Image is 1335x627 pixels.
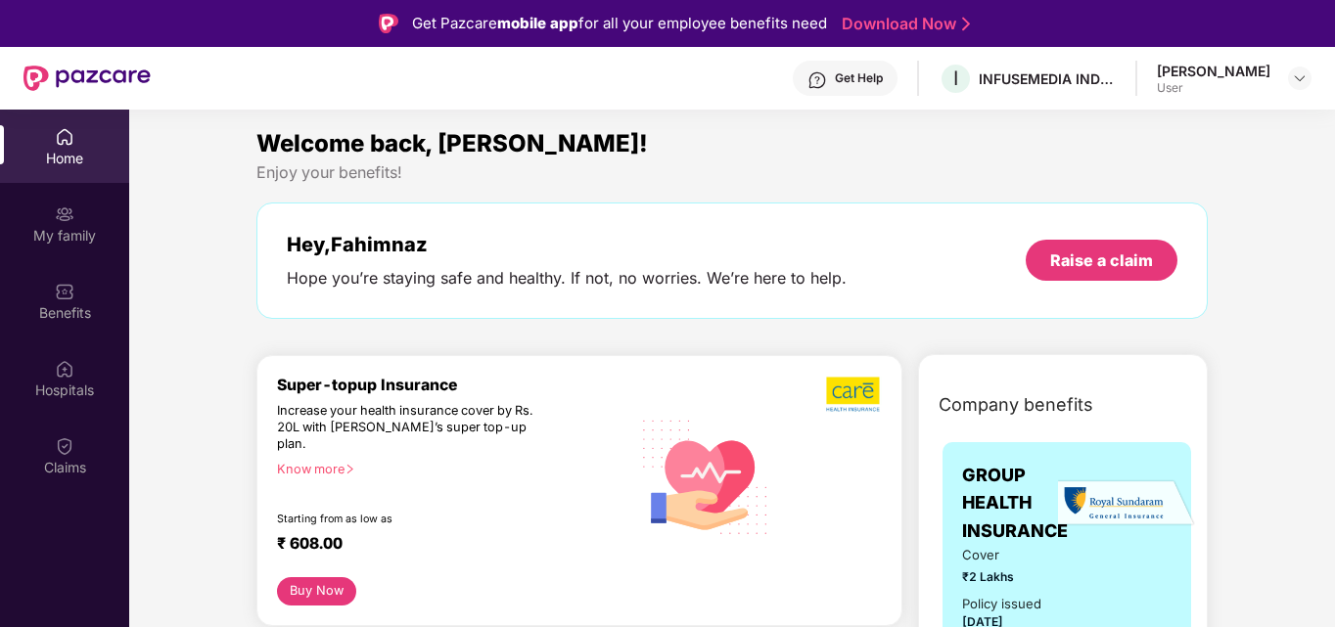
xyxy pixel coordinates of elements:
[277,513,547,526] div: Starting from as low as
[939,391,1093,419] span: Company benefits
[962,14,970,34] img: Stroke
[962,567,1054,586] span: ₹2 Lakhs
[953,67,958,90] span: I
[630,399,782,553] img: svg+xml;base64,PHN2ZyB4bWxucz0iaHR0cDovL3d3dy53My5vcmcvMjAwMC9zdmciIHhtbG5zOnhsaW5rPSJodHRwOi8vd3...
[835,70,883,86] div: Get Help
[1157,80,1270,96] div: User
[287,268,847,289] div: Hope you’re staying safe and healthy. If not, no worries. We’re here to help.
[826,376,882,413] img: b5dec4f62d2307b9de63beb79f102df3.png
[55,204,74,224] img: svg+xml;base64,PHN2ZyB3aWR0aD0iMjAiIGhlaWdodD0iMjAiIHZpZXdCb3g9IjAgMCAyMCAyMCIgZmlsbD0ibm9uZSIgeG...
[345,464,355,474] span: right
[962,594,1041,614] div: Policy issued
[277,403,545,453] div: Increase your health insurance cover by Rs. 20L with [PERSON_NAME]’s super top-up plan.
[277,577,356,605] button: Buy Now
[412,12,827,35] div: Get Pazcare for all your employee benefits need
[1157,62,1270,80] div: [PERSON_NAME]
[277,534,611,558] div: ₹ 608.00
[1058,479,1195,527] img: insurerLogo
[55,436,74,456] img: svg+xml;base64,PHN2ZyBpZD0iQ2xhaW0iIHhtbG5zPSJodHRwOi8vd3d3LnczLm9yZy8yMDAwL3N2ZyIgd2lkdGg9IjIwIi...
[277,462,619,475] div: Know more
[277,376,630,394] div: Super-topup Insurance
[962,545,1054,565] span: Cover
[256,129,648,157] span: Welcome back, [PERSON_NAME]!
[962,462,1068,545] span: GROUP HEALTH INSURANCE
[287,233,847,256] div: Hey, Fahimnaz
[379,14,398,33] img: Logo
[1050,249,1153,271] div: Raise a claim
[1292,70,1308,86] img: svg+xml;base64,PHN2ZyBpZD0iRHJvcGRvd24tMzJ4MzIiIHhtbG5zPSJodHRwOi8vd3d3LnczLm9yZy8yMDAwL3N2ZyIgd2...
[807,70,827,90] img: svg+xml;base64,PHN2ZyBpZD0iSGVscC0zMngzMiIgeG1sbnM9Imh0dHA6Ly93d3cudzMub3JnLzIwMDAvc3ZnIiB3aWR0aD...
[842,14,964,34] a: Download Now
[256,162,1208,183] div: Enjoy your benefits!
[55,127,74,147] img: svg+xml;base64,PHN2ZyBpZD0iSG9tZSIgeG1sbnM9Imh0dHA6Ly93d3cudzMub3JnLzIwMDAvc3ZnIiB3aWR0aD0iMjAiIG...
[55,282,74,301] img: svg+xml;base64,PHN2ZyBpZD0iQmVuZWZpdHMiIHhtbG5zPSJodHRwOi8vd3d3LnczLm9yZy8yMDAwL3N2ZyIgd2lkdGg9Ij...
[497,14,578,32] strong: mobile app
[23,66,151,91] img: New Pazcare Logo
[55,359,74,379] img: svg+xml;base64,PHN2ZyBpZD0iSG9zcGl0YWxzIiB4bWxucz0iaHR0cDovL3d3dy53My5vcmcvMjAwMC9zdmciIHdpZHRoPS...
[979,69,1116,88] div: INFUSEMEDIA INDIA PRIVATE LIMITED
